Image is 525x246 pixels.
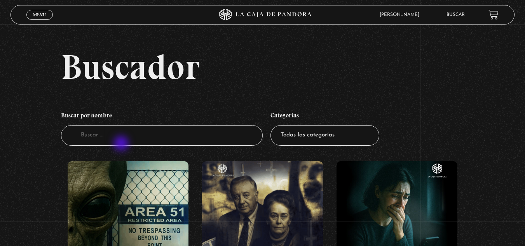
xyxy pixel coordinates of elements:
[376,12,427,17] span: [PERSON_NAME]
[30,19,49,24] span: Cerrar
[61,49,515,84] h2: Buscador
[270,108,379,126] h4: Categorías
[488,9,499,20] a: View your shopping cart
[33,12,46,17] span: Menu
[447,12,465,17] a: Buscar
[61,108,263,126] h4: Buscar por nombre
